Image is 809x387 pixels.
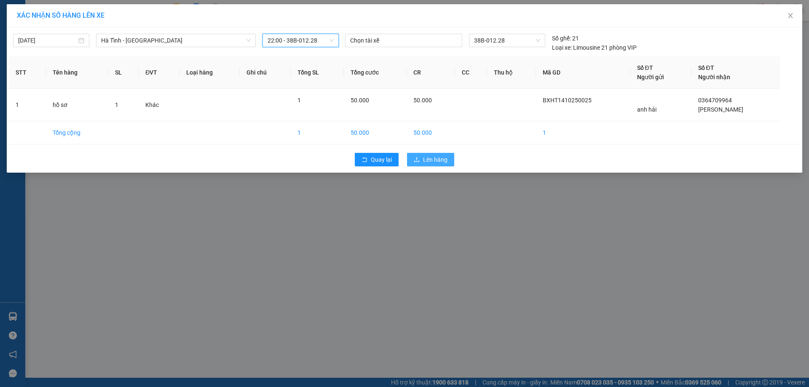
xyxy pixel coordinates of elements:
[637,64,653,71] span: Số ĐT
[291,121,343,144] td: 1
[407,56,455,89] th: CR
[79,21,352,31] li: Số [GEOGRAPHIC_DATA][PERSON_NAME], P. [GEOGRAPHIC_DATA]
[698,106,743,113] span: [PERSON_NAME]
[11,11,53,53] img: logo.jpg
[414,157,420,163] span: upload
[407,153,454,166] button: uploadLên hàng
[423,155,447,164] span: Lên hàng
[115,101,118,108] span: 1
[139,89,179,121] td: Khác
[413,97,432,104] span: 50.000
[344,56,407,89] th: Tổng cước
[240,56,291,89] th: Ghi chú
[351,97,369,104] span: 50.000
[268,34,334,47] span: 22:00 - 38B-012.28
[455,56,487,89] th: CC
[355,153,399,166] button: rollbackQuay lại
[552,34,571,43] span: Số ghế:
[637,74,664,80] span: Người gửi
[179,56,240,89] th: Loại hàng
[18,36,77,45] input: 14/10/2025
[536,121,630,144] td: 1
[552,34,579,43] div: 21
[11,61,147,75] b: GỬI : VP [PERSON_NAME]
[9,89,46,121] td: 1
[407,121,455,144] td: 50.000
[362,157,367,163] span: rollback
[344,121,407,144] td: 50.000
[637,106,656,113] span: anh hải
[543,97,592,104] span: BXHT1410250025
[46,121,108,144] td: Tổng cộng
[46,89,108,121] td: hồ sơ
[552,43,637,52] div: Limousine 21 phòng VIP
[46,56,108,89] th: Tên hàng
[536,56,630,89] th: Mã GD
[297,97,301,104] span: 1
[698,74,730,80] span: Người nhận
[9,56,46,89] th: STT
[139,56,179,89] th: ĐVT
[371,155,392,164] span: Quay lại
[487,56,536,89] th: Thu hộ
[474,34,540,47] span: 38B-012.28
[291,56,343,89] th: Tổng SL
[552,43,572,52] span: Loại xe:
[246,38,251,43] span: down
[108,56,139,89] th: SL
[779,4,802,28] button: Close
[101,34,251,47] span: Hà Tĩnh - Hà Nội
[787,12,794,19] span: close
[17,11,104,19] span: XÁC NHẬN SỐ HÀNG LÊN XE
[698,97,732,104] span: 0364709964
[698,64,714,71] span: Số ĐT
[79,31,352,42] li: Hotline: 0981127575, 0981347575, 19009067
